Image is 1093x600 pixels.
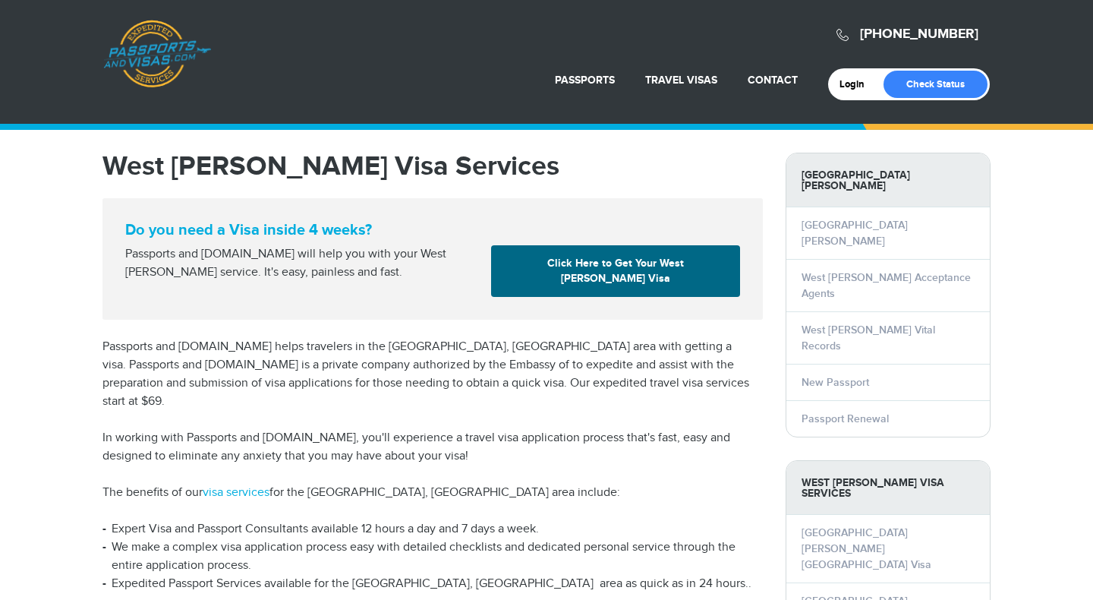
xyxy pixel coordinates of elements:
[802,376,869,389] a: New Passport
[102,520,763,538] li: Expert Visa and Passport Consultants available 12 hours a day and 7 days a week.
[860,26,978,43] a: [PHONE_NUMBER]
[102,538,763,575] li: We make a complex visa application process easy with detailed checklists and dedicated personal s...
[786,461,990,515] strong: West [PERSON_NAME] Visa Services
[645,74,717,87] a: Travel Visas
[119,245,485,282] div: Passports and [DOMAIN_NAME] will help you with your West [PERSON_NAME] service. It's easy, painle...
[491,245,740,297] a: Click Here to Get Your West [PERSON_NAME] Visa
[102,429,763,466] p: In working with Passports and [DOMAIN_NAME], you'll experience a travel visa application process ...
[802,271,971,300] a: West [PERSON_NAME] Acceptance Agents
[802,324,935,352] a: West [PERSON_NAME] Vital Records
[203,485,269,500] a: visa services
[748,74,798,87] a: Contact
[802,219,908,248] a: [GEOGRAPHIC_DATA][PERSON_NAME]
[786,153,990,207] strong: [GEOGRAPHIC_DATA][PERSON_NAME]
[839,78,875,90] a: Login
[102,153,763,180] h1: West [PERSON_NAME] Visa Services
[103,20,211,88] a: Passports & [DOMAIN_NAME]
[102,338,763,411] p: Passports and [DOMAIN_NAME] helps travelers in the [GEOGRAPHIC_DATA], [GEOGRAPHIC_DATA] area with...
[125,221,740,239] strong: Do you need a Visa inside 4 weeks?
[884,71,987,98] a: Check Status
[102,484,763,502] p: The benefits of our for the [GEOGRAPHIC_DATA], [GEOGRAPHIC_DATA] area include:
[802,526,931,571] a: [GEOGRAPHIC_DATA][PERSON_NAME] [GEOGRAPHIC_DATA] Visa
[102,575,763,593] li: Expedited Passport Services available for the [GEOGRAPHIC_DATA], [GEOGRAPHIC_DATA] area as quick ...
[802,412,889,425] a: Passport Renewal
[555,74,615,87] a: Passports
